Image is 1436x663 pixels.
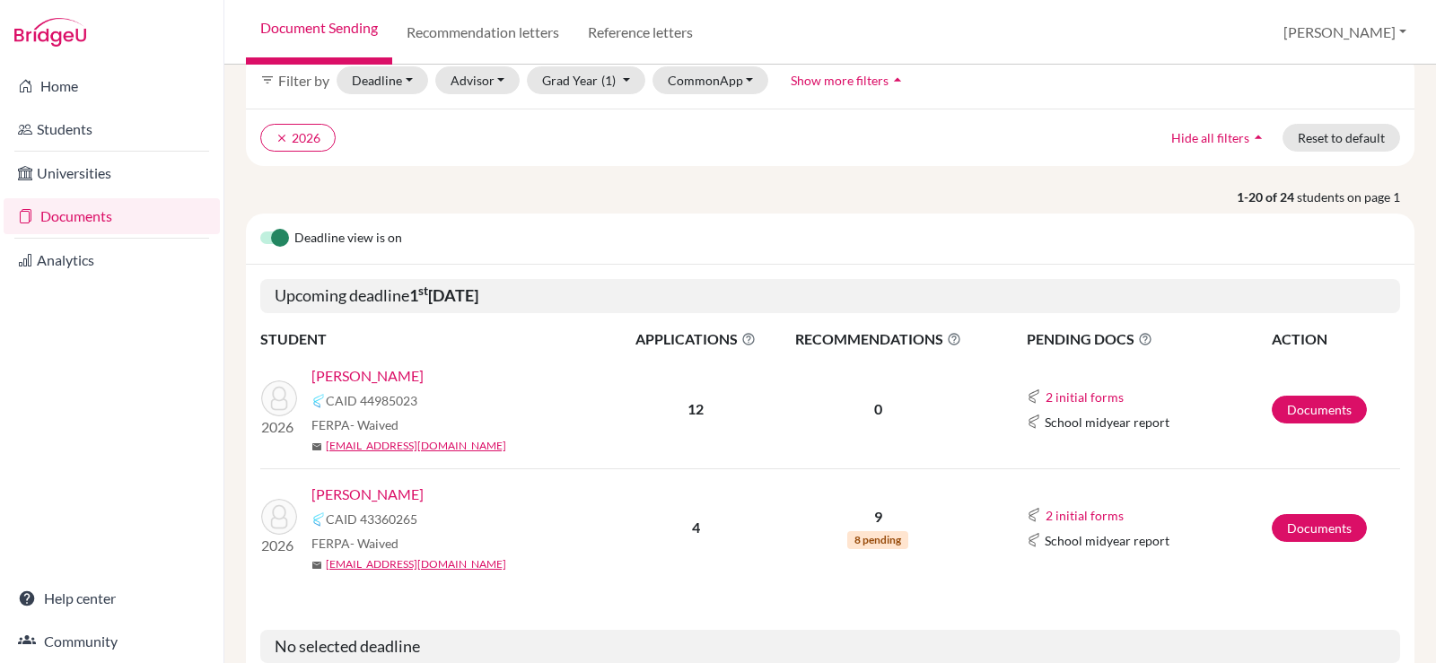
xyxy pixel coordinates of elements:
[326,391,417,410] span: CAID 44985023
[692,519,700,536] b: 4
[311,484,424,505] a: [PERSON_NAME]
[261,499,297,535] img: Seo, Yejun
[1156,124,1283,152] button: Hide all filtersarrow_drop_up
[4,111,220,147] a: Students
[652,66,769,94] button: CommonApp
[1272,396,1367,423] a: Documents
[774,328,983,350] span: RECOMMENDATIONS
[1045,387,1125,407] button: 2 initial forms
[14,18,86,47] img: Bridge-U
[4,580,220,616] a: Help center
[418,284,428,298] sup: st
[326,510,417,528] span: CAID 43360265
[1027,414,1041,429] img: Common App logo
[1271,327,1400,351] th: ACTION
[527,66,645,94] button: Grad Year(1)
[260,327,619,351] th: STUDENT
[311,394,326,408] img: Common App logo
[311,365,424,387] a: [PERSON_NAME]
[260,124,336,152] button: clear2026
[4,198,220,234] a: Documents
[774,398,983,420] p: 0
[1237,188,1297,206] strong: 1-20 of 24
[847,531,908,549] span: 8 pending
[260,73,275,87] i: filter_list
[1027,328,1270,350] span: PENDING DOCS
[260,279,1400,313] h5: Upcoming deadline
[791,73,889,88] span: Show more filters
[620,328,772,350] span: APPLICATIONS
[311,415,398,434] span: FERPA
[311,560,322,571] span: mail
[1027,389,1041,404] img: Common App logo
[1272,514,1367,542] a: Documents
[261,380,297,416] img: Ryu, Daniel
[276,132,288,144] i: clear
[4,624,220,659] a: Community
[294,228,402,249] span: Deadline view is on
[889,71,906,89] i: arrow_drop_up
[311,534,398,553] span: FERPA
[326,556,506,572] a: [EMAIL_ADDRESS][DOMAIN_NAME]
[774,506,983,528] p: 9
[1171,130,1249,145] span: Hide all filters
[435,66,521,94] button: Advisor
[261,535,297,556] p: 2026
[337,66,428,94] button: Deadline
[1249,128,1267,146] i: arrow_drop_up
[350,417,398,432] span: - Waived
[278,72,329,89] span: Filter by
[1297,188,1414,206] span: students on page 1
[4,155,220,191] a: Universities
[350,536,398,551] span: - Waived
[1045,531,1169,550] span: School midyear report
[687,400,704,417] b: 12
[409,285,478,305] b: 1 [DATE]
[311,512,326,527] img: Common App logo
[1275,15,1414,49] button: [PERSON_NAME]
[1045,413,1169,432] span: School midyear report
[1283,124,1400,152] button: Reset to default
[4,68,220,104] a: Home
[601,73,616,88] span: (1)
[1027,508,1041,522] img: Common App logo
[311,441,322,452] span: mail
[1045,505,1125,526] button: 2 initial forms
[1027,533,1041,547] img: Common App logo
[261,416,297,438] p: 2026
[4,242,220,278] a: Analytics
[326,438,506,454] a: [EMAIL_ADDRESS][DOMAIN_NAME]
[775,66,922,94] button: Show more filtersarrow_drop_up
